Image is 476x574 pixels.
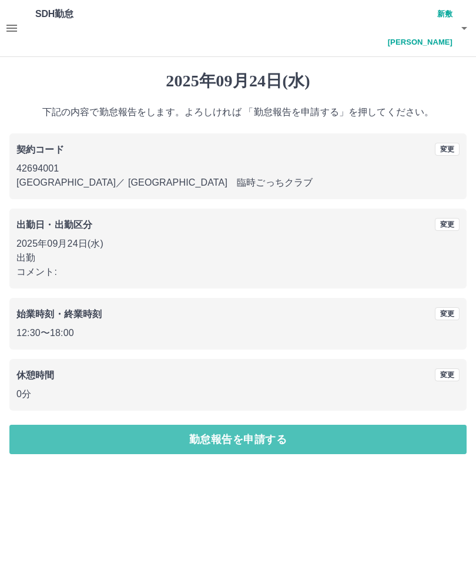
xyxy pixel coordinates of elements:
[16,370,55,380] b: 休憩時間
[16,251,460,265] p: 出勤
[16,326,460,340] p: 12:30 〜 18:00
[16,176,460,190] p: [GEOGRAPHIC_DATA] ／ [GEOGRAPHIC_DATA] 臨時ごっちクラブ
[16,309,102,319] b: 始業時刻・終業時刻
[9,71,467,91] h1: 2025年09月24日(水)
[9,105,467,119] p: 下記の内容で勤怠報告をします。よろしければ 「勤怠報告を申請する」を押してください。
[16,237,460,251] p: 2025年09月24日(水)
[9,425,467,454] button: 勤怠報告を申請する
[435,307,460,320] button: 変更
[435,143,460,156] button: 変更
[16,220,92,230] b: 出勤日・出勤区分
[435,368,460,381] button: 変更
[16,162,460,176] p: 42694001
[16,145,64,155] b: 契約コード
[16,265,460,279] p: コメント:
[435,218,460,231] button: 変更
[16,387,460,401] p: 0分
